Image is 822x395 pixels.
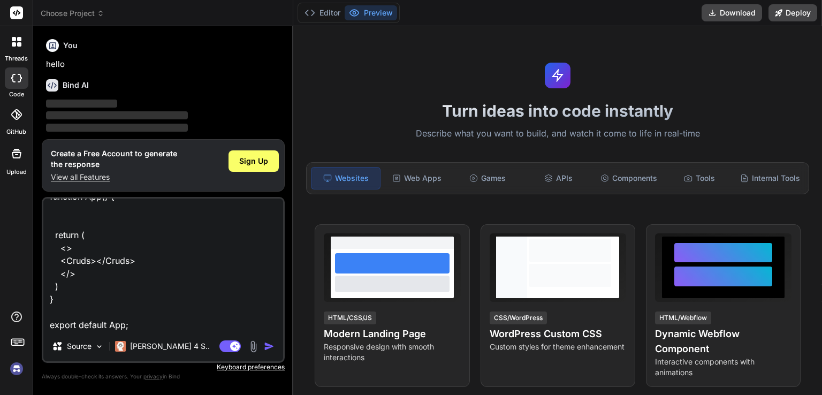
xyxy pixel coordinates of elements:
span: Sign Up [239,156,268,166]
button: Download [702,4,762,21]
p: hello [46,58,283,71]
p: Custom styles for theme enhancement [490,341,626,352]
img: signin [7,360,26,378]
span: ‌ [46,124,188,132]
h4: WordPress Custom CSS [490,326,626,341]
div: Internal Tools [736,167,804,189]
div: Web Apps [383,167,451,189]
h4: Modern Landing Page [324,326,460,341]
button: Preview [345,5,397,20]
label: Upload [6,168,27,177]
img: icon [264,341,275,352]
label: GitHub [6,127,26,136]
div: HTML/Webflow [655,312,711,324]
span: ‌ [46,100,117,108]
div: Games [453,167,522,189]
div: CSS/WordPress [490,312,547,324]
p: Source [67,341,92,352]
h1: Turn ideas into code instantly [300,101,816,120]
button: Editor [300,5,345,20]
h6: Bind AI [63,80,89,90]
span: Choose Project [41,8,104,19]
div: HTML/CSS/JS [324,312,376,324]
p: Always double-check its answers. Your in Bind [42,371,285,382]
img: Claude 4 Sonnet [115,341,126,352]
div: Websites [311,167,380,189]
h1: Create a Free Account to generate the response [51,148,177,170]
p: Keyboard preferences [42,363,285,371]
span: privacy [143,373,163,379]
h4: Dynamic Webflow Component [655,326,791,356]
p: Interactive components with animations [655,356,791,378]
div: Components [595,167,663,189]
button: Deploy [768,4,817,21]
img: attachment [247,340,260,353]
label: code [9,90,24,99]
p: Describe what you want to build, and watch it come to life in real-time [300,127,816,141]
h6: You [63,40,78,51]
textarea: import { useState } from 'react' import reactLogo from './assets/react.svg' import viteLogo from ... [43,199,283,331]
span: ‌ [46,111,188,119]
label: threads [5,54,28,63]
img: Pick Models [95,342,104,351]
p: View all Features [51,172,177,183]
p: [PERSON_NAME] 4 S.. [130,341,210,352]
div: APIs [524,167,592,189]
div: Tools [665,167,734,189]
p: Responsive design with smooth interactions [324,341,460,363]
